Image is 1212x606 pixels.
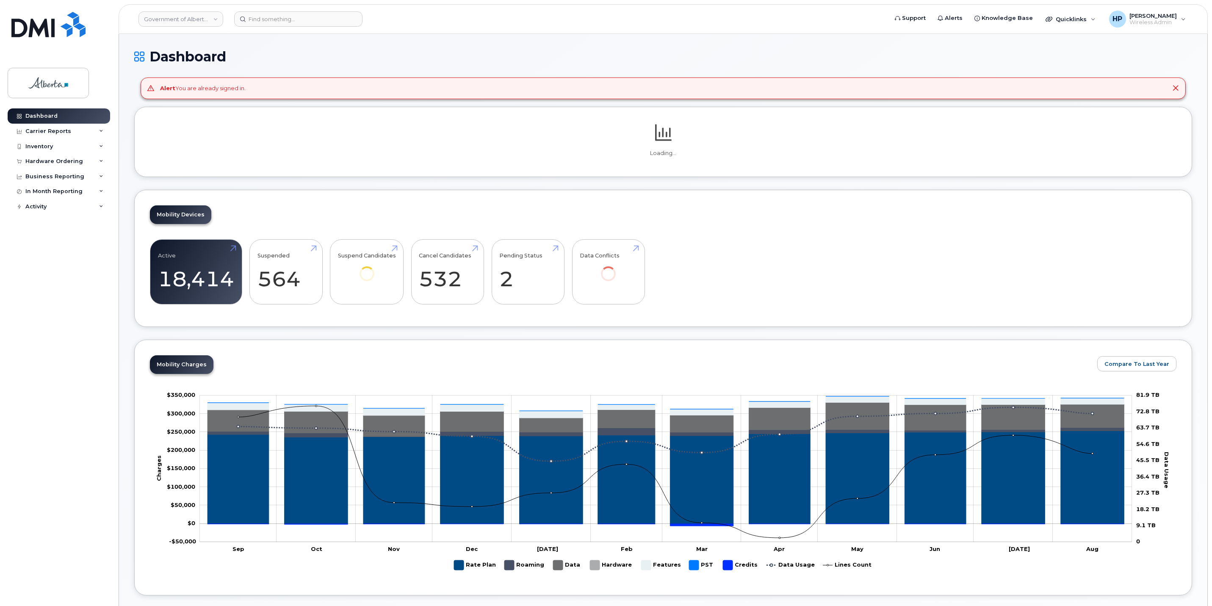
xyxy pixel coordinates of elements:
tspan: 72.8 TB [1136,408,1159,415]
tspan: $250,000 [167,428,195,435]
g: Hardware [590,557,633,573]
tspan: Mar [696,545,708,552]
a: Mobility Devices [150,205,211,224]
h1: Dashboard [134,49,1192,64]
g: $0 [167,465,195,471]
tspan: 9.1 TB [1136,522,1156,529]
g: $0 [167,410,195,417]
tspan: 63.7 TB [1136,424,1159,431]
tspan: $100,000 [167,483,195,490]
tspan: $350,000 [167,391,195,398]
tspan: Nov [388,545,400,552]
tspan: Feb [621,545,633,552]
tspan: Sep [232,545,244,552]
p: Loading... [150,149,1176,157]
g: Roaming [504,557,545,573]
span: Compare To Last Year [1104,360,1169,368]
a: Suspend Candidates [338,244,396,293]
g: Lines Count [823,557,872,573]
g: Data [208,402,1124,437]
a: Data Conflicts [580,244,637,293]
g: $0 [167,446,195,453]
tspan: Dec [466,545,478,552]
g: Features [641,557,681,573]
g: $0 [167,428,195,435]
g: $0 [169,538,196,545]
tspan: Aug [1086,545,1099,552]
button: Compare To Last Year [1097,356,1176,371]
a: Active 18,414 [158,244,234,300]
g: Data [553,557,581,573]
tspan: 0 [1136,538,1140,545]
tspan: $300,000 [167,410,195,417]
tspan: Jun [930,545,940,552]
a: Pending Status 2 [499,244,556,300]
g: Legend [454,557,872,573]
tspan: 81.9 TB [1136,391,1159,398]
a: Cancel Candidates 532 [419,244,476,300]
tspan: Data Usage [1163,452,1170,488]
g: Rate Plan [208,431,1124,523]
tspan: [DATE] [1009,545,1030,552]
a: Suspended 564 [257,244,315,300]
tspan: $50,000 [171,501,195,508]
tspan: 54.6 TB [1136,440,1159,447]
tspan: $0 [188,520,195,526]
g: Features [208,396,1124,418]
tspan: May [851,545,863,552]
g: $0 [171,501,195,508]
div: You are already signed in. [160,84,246,92]
tspan: -$50,000 [169,538,196,545]
g: Credits [723,557,758,573]
tspan: Apr [773,545,785,552]
a: Mobility Charges [150,355,213,374]
tspan: Oct [311,545,322,552]
tspan: [DATE] [537,545,558,552]
tspan: $200,000 [167,446,195,453]
g: Data Usage [766,557,815,573]
tspan: 18.2 TB [1136,505,1159,512]
tspan: $150,000 [167,465,195,471]
strong: Alert [160,85,175,91]
g: Rate Plan [454,557,496,573]
tspan: Charges [155,455,162,481]
g: PST [689,557,714,573]
g: $0 [167,483,195,490]
tspan: 36.4 TB [1136,473,1159,480]
tspan: 27.3 TB [1136,489,1159,496]
tspan: 45.5 TB [1136,457,1159,463]
g: $0 [167,391,195,398]
g: Roaming [208,428,1124,437]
